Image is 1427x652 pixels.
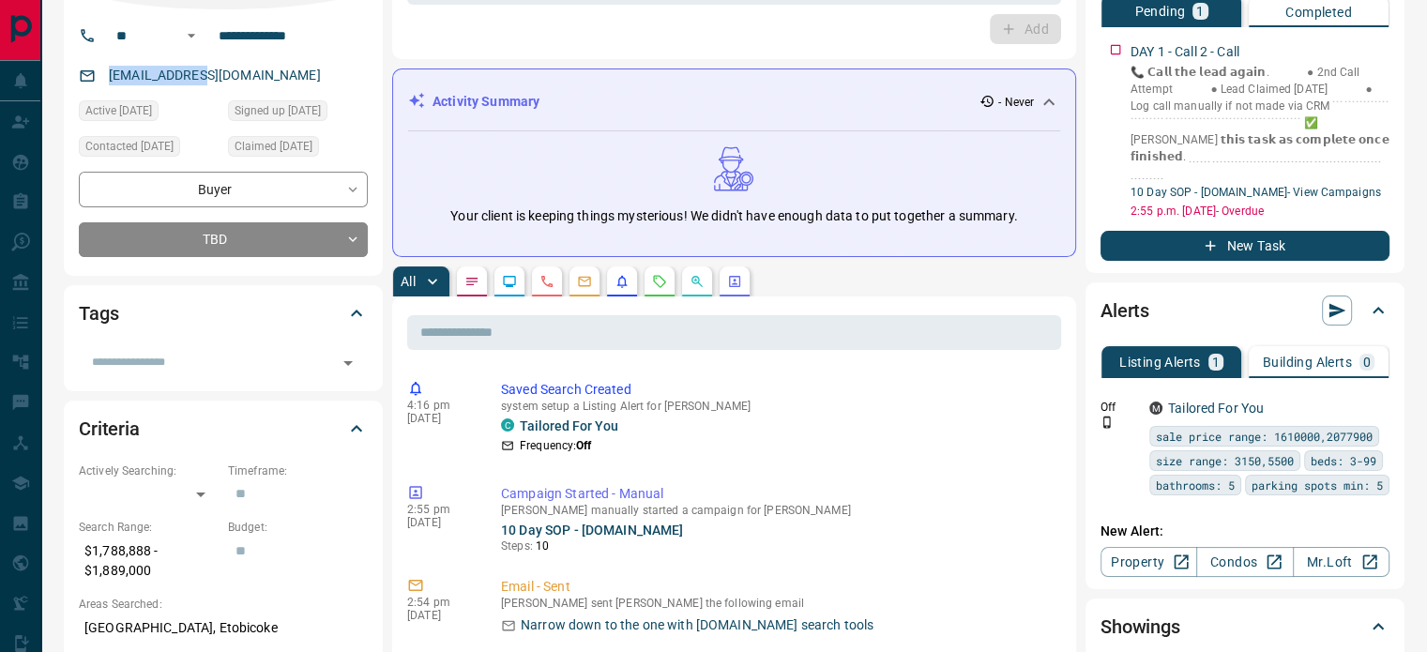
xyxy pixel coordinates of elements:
[1252,476,1383,494] span: parking spots min: 5
[408,84,1060,119] div: Activity Summary- Never
[79,172,368,206] div: Buyer
[79,519,219,536] p: Search Range:
[85,101,152,120] span: Active [DATE]
[335,350,361,376] button: Open
[79,536,219,586] p: $1,788,888 - $1,889,000
[407,516,473,529] p: [DATE]
[228,519,368,536] p: Budget:
[501,400,1054,413] p: system setup a Listing Alert for [PERSON_NAME]
[501,418,514,432] div: condos.ca
[501,577,1054,597] p: Email - Sent
[652,274,667,289] svg: Requests
[1101,416,1114,429] svg: Push Notification Only
[407,503,473,516] p: 2:55 pm
[576,439,591,452] strong: Off
[1131,42,1239,62] p: DAY 1 - Call 2 - Call
[228,462,368,479] p: Timeframe:
[79,462,219,479] p: Actively Searching:
[1131,64,1389,182] p: 📞 𝗖𝗮𝗹𝗹 𝘁𝗵𝗲 𝗹𝗲𝗮𝗱 𝗮𝗴𝗮𝗶𝗻. ‎ ‎ ‎ ‎‎ ‎ ‎ ‎‎ ‎ ‎ ‎‎ ‎ ‎ ‎● 2nd Call Attempt ‎ ‎ ‎ ‎‎ ‎ ‎ ‎‎ ‎ ‎ ‎‎ ‎ ‎ ...
[520,437,591,454] p: Frequency:
[1149,402,1162,415] div: mrloft.ca
[501,484,1054,504] p: Campaign Started - Manual
[1101,612,1180,642] h2: Showings
[1101,547,1197,577] a: Property
[79,596,368,613] p: Areas Searched:
[521,615,873,635] p: Narrow down to the one with [DOMAIN_NAME] search tools
[450,206,1017,226] p: Your client is keeping things mysterious! We didn't have enough data to put together a summary.
[1156,451,1294,470] span: size range: 3150,5500
[1285,6,1352,19] p: Completed
[228,100,368,127] div: Fri Feb 09 2024
[79,291,368,336] div: Tags
[85,137,174,156] span: Contacted [DATE]
[536,539,549,553] span: 10
[79,613,368,644] p: [GEOGRAPHIC_DATA], Etobicoke
[1131,203,1389,220] p: 2:55 p.m. [DATE] - Overdue
[1101,522,1389,541] p: New Alert:
[501,380,1054,400] p: Saved Search Created
[1363,356,1371,369] p: 0
[1101,296,1149,326] h2: Alerts
[501,504,1054,517] p: [PERSON_NAME] manually started a campaign for [PERSON_NAME]
[79,136,219,162] div: Fri Feb 09 2024
[501,597,1054,610] p: [PERSON_NAME] sent [PERSON_NAME] the following email
[1263,356,1352,369] p: Building Alerts
[615,274,630,289] svg: Listing Alerts
[1134,5,1185,18] p: Pending
[1101,399,1138,416] p: Off
[1101,604,1389,649] div: Showings
[79,100,219,127] div: Fri Feb 09 2024
[520,418,618,433] a: Tailored For You
[1293,547,1389,577] a: Mr.Loft
[501,538,1054,554] p: Steps:
[1131,186,1381,199] a: 10 Day SOP - [DOMAIN_NAME]- View Campaigns
[407,609,473,622] p: [DATE]
[1119,356,1201,369] p: Listing Alerts
[79,406,368,451] div: Criteria
[401,275,416,288] p: All
[407,596,473,609] p: 2:54 pm
[727,274,742,289] svg: Agent Actions
[1196,5,1204,18] p: 1
[1101,288,1389,333] div: Alerts
[1156,476,1235,494] span: bathrooms: 5
[180,24,203,47] button: Open
[464,274,479,289] svg: Notes
[1311,451,1376,470] span: beds: 3-99
[79,222,368,257] div: TBD
[407,399,473,412] p: 4:16 pm
[1168,401,1264,416] a: Tailored For You
[1101,231,1389,261] button: New Task
[998,94,1034,111] p: - Never
[1196,547,1293,577] a: Condos
[539,274,554,289] svg: Calls
[79,298,118,328] h2: Tags
[690,274,705,289] svg: Opportunities
[235,137,312,156] span: Claimed [DATE]
[79,414,140,444] h2: Criteria
[109,68,321,83] a: [EMAIL_ADDRESS][DOMAIN_NAME]
[577,274,592,289] svg: Emails
[235,101,321,120] span: Signed up [DATE]
[1156,427,1373,446] span: sale price range: 1610000,2077900
[501,523,683,538] a: 10 Day SOP - [DOMAIN_NAME]
[1212,356,1220,369] p: 1
[502,274,517,289] svg: Lead Browsing Activity
[407,412,473,425] p: [DATE]
[228,136,368,162] div: Fri Feb 09 2024
[433,92,539,112] p: Activity Summary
